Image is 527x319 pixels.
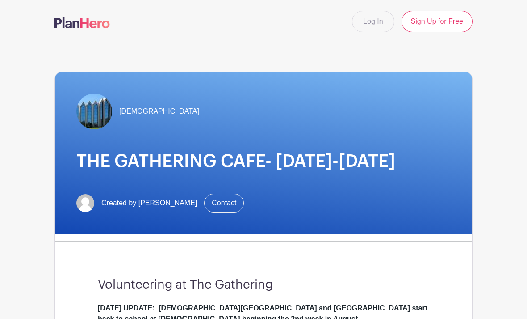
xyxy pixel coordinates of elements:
span: Created by [PERSON_NAME] [101,198,197,208]
a: Contact [204,194,244,213]
img: default-ce2991bfa6775e67f084385cd625a349d9dcbb7a52a09fb2fda1e96e2d18dcdb.png [76,194,94,212]
h1: THE GATHERING CAFE- [DATE]-[DATE] [76,151,451,172]
a: Log In [352,11,394,32]
h3: Volunteering at The Gathering [98,277,429,292]
a: Sign Up for Free [402,11,473,32]
img: logo-507f7623f17ff9eddc593b1ce0a138ce2505c220e1c5a4e2b4648c50719b7d32.svg [54,17,110,28]
span: [DEMOGRAPHIC_DATA] [119,106,199,117]
img: TheGathering.jpeg [76,94,112,129]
